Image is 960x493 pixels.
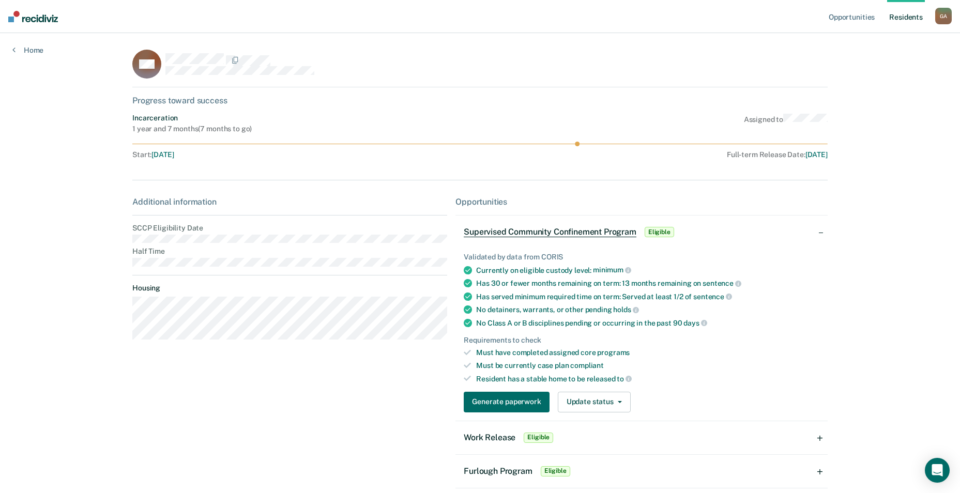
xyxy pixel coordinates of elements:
span: [DATE] [805,150,828,159]
span: minimum [593,266,631,274]
span: Work Release [464,433,515,442]
dt: Housing [132,284,447,292]
a: Navigate to form link [464,392,553,412]
span: Eligible [524,433,553,443]
span: Eligible [645,227,674,237]
span: sentence [703,279,741,287]
div: No detainers, warrants, or other pending [476,305,819,314]
span: sentence [693,292,732,301]
div: Validated by data from CORIS [464,253,819,261]
span: holds [613,305,638,314]
div: G A [935,8,952,24]
div: Opportunities [455,197,828,207]
div: Progress toward success [132,96,828,105]
div: No Class A or B disciplines pending or occurring in the past 90 [476,318,819,328]
span: programs [597,348,630,357]
span: days [683,319,707,327]
div: Full-term Release Date : [452,150,828,159]
div: Start : [132,150,448,159]
span: Furlough Program [464,466,532,476]
div: Resident has a stable home to be released [476,374,819,383]
div: Furlough ProgramEligible [455,455,828,488]
div: Open Intercom Messenger [925,458,950,483]
span: Supervised Community Confinement Program [464,227,636,237]
dt: SCCP Eligibility Date [132,224,447,233]
button: Generate paperwork [464,392,549,412]
div: Additional information [132,197,447,207]
div: Must have completed assigned core [476,348,819,357]
div: Work ReleaseEligible [455,421,828,454]
div: 1 year and 7 months ( 7 months to go ) [132,125,252,133]
a: Home [12,45,43,55]
dt: Half Time [132,247,447,256]
span: to [617,375,632,383]
span: compliant [570,361,604,369]
div: Assigned to [744,114,828,133]
span: Eligible [541,466,570,476]
div: Incarceration [132,114,252,122]
div: Has 30 or fewer months remaining on term: 13 months remaining on [476,279,819,288]
span: [DATE] [151,150,174,159]
img: Recidiviz [8,11,58,22]
div: Supervised Community Confinement ProgramEligible [455,215,828,249]
div: Currently on eligible custody level: [476,266,819,275]
div: Requirements to check [464,336,819,345]
div: Has served minimum required time on term: Served at least 1/2 of [476,292,819,301]
button: GA [935,8,952,24]
div: Must be currently case plan [476,361,819,370]
button: Update status [558,392,631,412]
